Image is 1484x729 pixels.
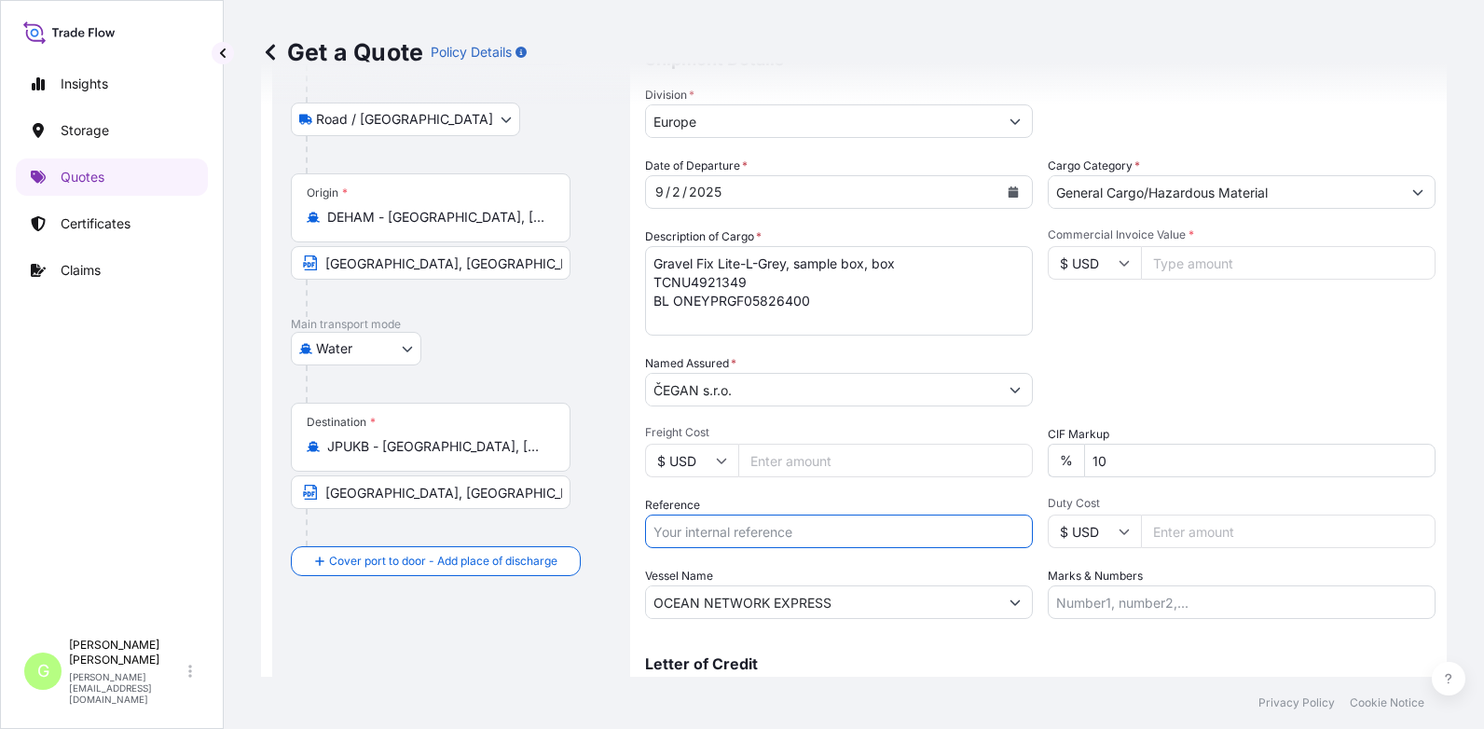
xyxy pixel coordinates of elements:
a: Claims [16,252,208,289]
input: Destination [327,437,547,456]
label: CIF Markup [1048,425,1109,444]
div: / [666,181,670,203]
div: / [682,181,687,203]
button: Show suggestions [1401,175,1435,209]
div: year, [687,181,723,203]
p: Quotes [61,168,104,186]
span: Water [316,339,352,358]
button: Cover port to door - Add place of discharge [291,546,581,576]
div: Destination [307,415,376,430]
textarea: Gravel Fix Lite-L-Grey, sample box, box TCNU4921349 BL ONEYPRGF05826400 [645,246,1033,336]
a: Insights [16,65,208,103]
p: Letter of Credit [645,656,1436,671]
input: Type to search division [646,104,998,138]
div: day, [670,181,682,203]
input: Origin [327,208,547,227]
span: G [37,662,49,681]
input: Enter percentage [1084,444,1436,477]
div: month, [653,181,666,203]
button: Show suggestions [998,104,1032,138]
input: Enter amount [1141,515,1436,548]
label: Reference [645,496,700,515]
p: Policy Details [431,43,512,62]
button: Calendar [998,177,1028,207]
input: Type amount [1141,246,1436,280]
a: Cookie Notice [1350,695,1424,710]
p: Get a Quote [261,37,423,67]
input: Select a commodity type [1049,175,1401,209]
input: Your internal reference [645,515,1033,548]
label: Cargo Category [1048,157,1140,175]
span: Cover port to door - Add place of discharge [329,552,557,571]
span: Duty Cost [1048,496,1436,511]
input: Full name [646,373,998,406]
a: Certificates [16,205,208,242]
input: Enter amount [738,444,1033,477]
p: Certificates [61,214,131,233]
p: [PERSON_NAME][EMAIL_ADDRESS][DOMAIN_NAME] [69,671,185,705]
span: Road / [GEOGRAPHIC_DATA] [316,110,493,129]
p: Claims [61,261,101,280]
input: Number1, number2,... [1048,585,1436,619]
p: Main transport mode [291,317,611,332]
label: Named Assured [645,354,736,373]
input: Type to search vessel name or IMO [646,585,998,619]
button: Show suggestions [998,585,1032,619]
p: Insights [61,75,108,93]
input: Text to appear on certificate [291,246,570,280]
span: Commercial Invoice Value [1048,227,1436,242]
input: Text to appear on certificate [291,475,570,509]
button: Select transport [291,103,520,136]
a: Privacy Policy [1258,695,1335,710]
label: Marks & Numbers [1048,567,1143,585]
div: Origin [307,186,348,200]
p: [PERSON_NAME] [PERSON_NAME] [69,638,185,667]
a: Storage [16,112,208,149]
div: % [1048,444,1084,477]
span: Freight Cost [645,425,1033,440]
button: Select transport [291,332,421,365]
span: Date of Departure [645,157,748,175]
a: Quotes [16,158,208,196]
p: Storage [61,121,109,140]
button: Show suggestions [998,373,1032,406]
label: Vessel Name [645,567,713,585]
label: Description of Cargo [645,227,762,246]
